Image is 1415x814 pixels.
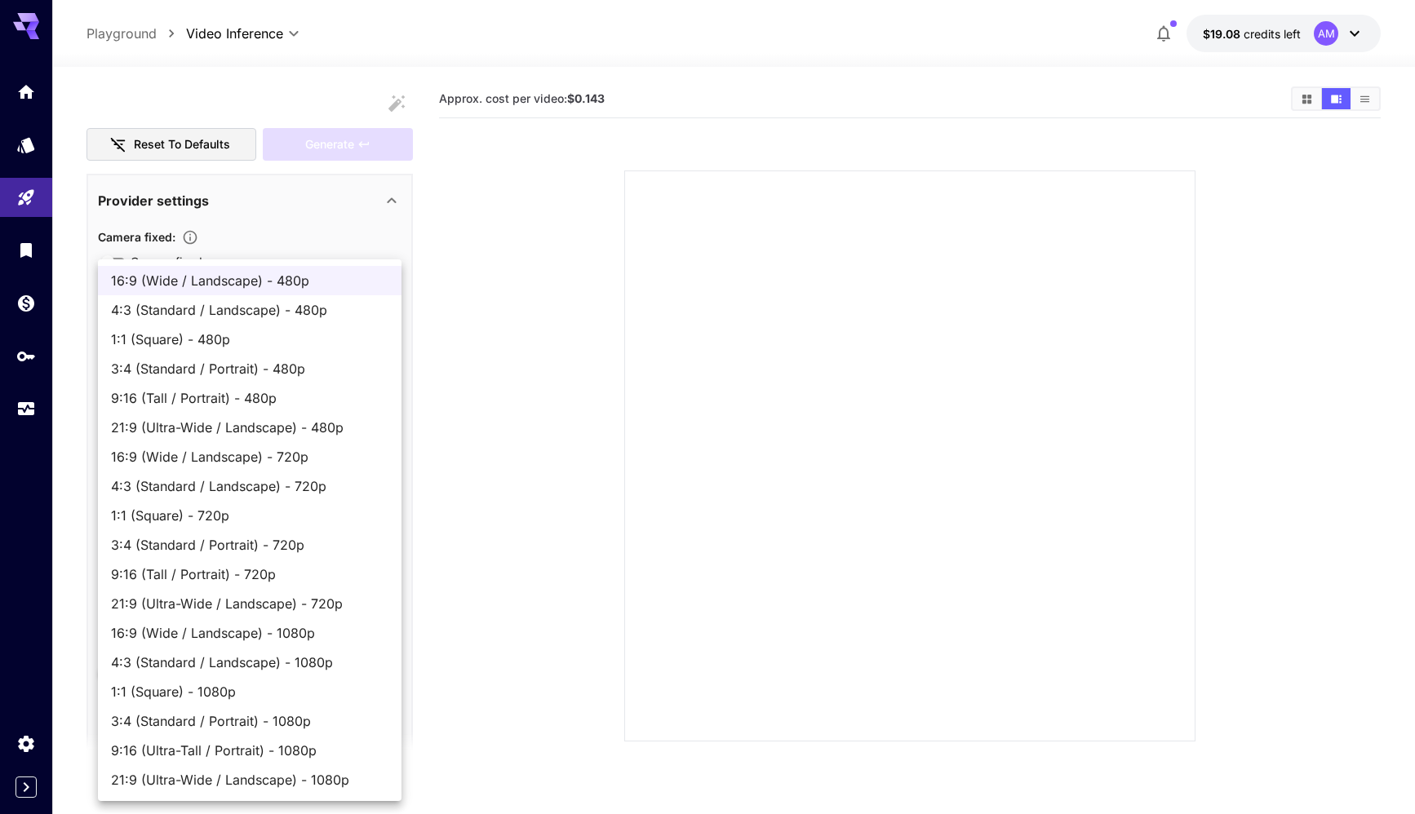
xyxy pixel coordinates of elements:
[111,300,388,320] span: 4:3 (Standard / Landscape) - 480p
[111,711,388,731] span: 3:4 (Standard / Portrait) - 1080p
[111,535,388,555] span: 3:4 (Standard / Portrait) - 720p
[111,418,388,437] span: 21:9 (Ultra-Wide / Landscape) - 480p
[111,594,388,613] span: 21:9 (Ultra-Wide / Landscape) - 720p
[111,447,388,467] span: 16:9 (Wide / Landscape) - 720p
[111,271,388,290] span: 16:9 (Wide / Landscape) - 480p
[111,506,388,525] span: 1:1 (Square) - 720p
[111,330,388,349] span: 1:1 (Square) - 480p
[111,682,388,701] span: 1:1 (Square) - 1080p
[111,741,388,760] span: 9:16 (Ultra-Tall / Portrait) - 1080p
[111,653,388,672] span: 4:3 (Standard / Landscape) - 1080p
[111,623,388,643] span: 16:9 (Wide / Landscape) - 1080p
[111,359,388,378] span: 3:4 (Standard / Portrait) - 480p
[111,476,388,496] span: 4:3 (Standard / Landscape) - 720p
[111,770,388,790] span: 21:9 (Ultra-Wide / Landscape) - 1080p
[111,564,388,584] span: 9:16 (Tall / Portrait) - 720p
[111,388,388,408] span: 9:16 (Tall / Portrait) - 480p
